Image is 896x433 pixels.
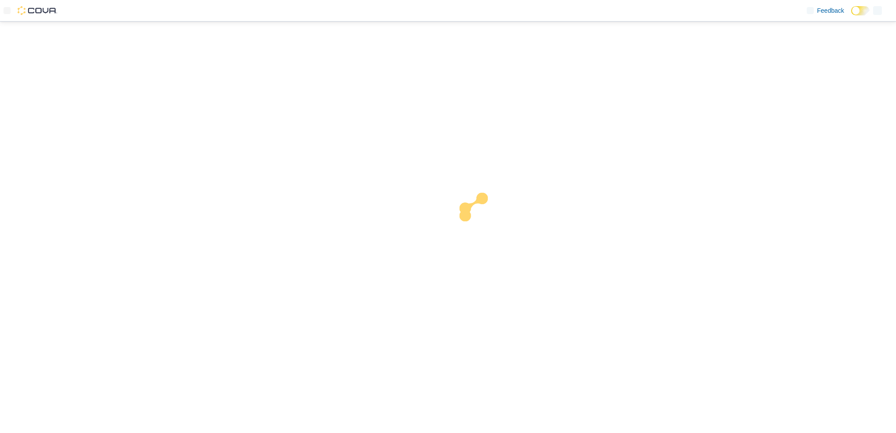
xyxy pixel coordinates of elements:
[803,2,848,19] a: Feedback
[817,6,844,15] span: Feedback
[448,186,514,252] img: cova-loader
[851,6,870,15] input: Dark Mode
[18,6,57,15] img: Cova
